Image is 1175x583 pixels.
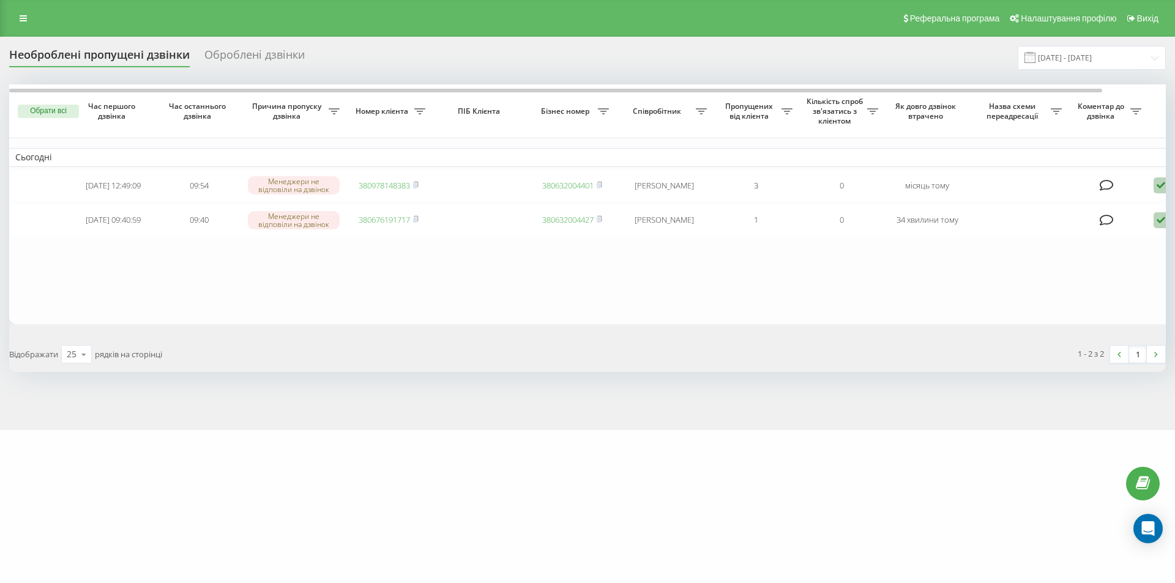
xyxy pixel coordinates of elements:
[799,169,884,202] td: 0
[166,102,232,121] span: Час останнього дзвінка
[80,102,146,121] span: Час першого дзвінка
[156,169,242,202] td: 09:54
[248,102,329,121] span: Причина пропуску дзвінка
[884,169,970,202] td: місяць тому
[805,97,867,125] span: Кількість спроб зв'язатись з клієнтом
[67,348,76,360] div: 25
[976,102,1051,121] span: Назва схеми переадресації
[70,169,156,202] td: [DATE] 12:49:09
[95,349,162,360] span: рядків на сторінці
[248,211,340,229] div: Менеджери не відповіли на дзвінок
[156,204,242,236] td: 09:40
[70,204,156,236] td: [DATE] 09:40:59
[621,106,696,116] span: Співробітник
[713,169,799,202] td: 3
[1021,13,1116,23] span: Налаштування профілю
[799,204,884,236] td: 0
[713,204,799,236] td: 1
[542,214,594,225] a: 380632004427
[9,349,58,360] span: Відображати
[884,204,970,236] td: 34 хвилини тому
[204,48,305,67] div: Оброблені дзвінки
[248,176,340,195] div: Менеджери не відповіли на дзвінок
[1074,102,1130,121] span: Коментар до дзвінка
[615,169,713,202] td: [PERSON_NAME]
[615,204,713,236] td: [PERSON_NAME]
[352,106,414,116] span: Номер клієнта
[535,106,598,116] span: Бізнес номер
[1133,514,1163,543] div: Open Intercom Messenger
[910,13,1000,23] span: Реферальна програма
[719,102,781,121] span: Пропущених від клієнта
[359,214,410,225] a: 380676191717
[18,105,79,118] button: Обрати всі
[9,48,190,67] div: Необроблені пропущені дзвінки
[1128,346,1147,363] a: 1
[1137,13,1158,23] span: Вихід
[359,180,410,191] a: 380978148383
[442,106,519,116] span: ПІБ Клієнта
[542,180,594,191] a: 380632004401
[1078,347,1104,360] div: 1 - 2 з 2
[894,102,960,121] span: Як довго дзвінок втрачено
